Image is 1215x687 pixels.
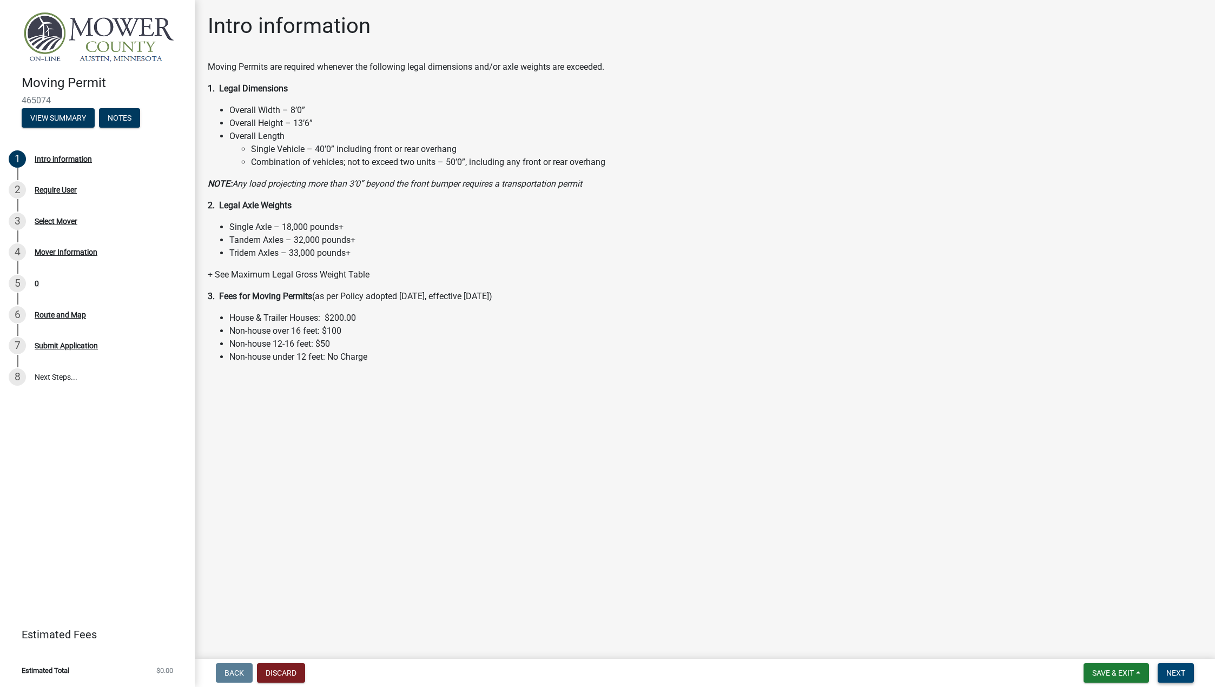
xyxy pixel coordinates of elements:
div: 2 [9,181,26,199]
wm-modal-confirm: Notes [99,114,140,123]
li: Combination of vehicles; not to exceed two units – 50’0”, including any front or rear overhang [251,156,1202,169]
h1: Intro information [208,13,371,39]
div: 8 [9,368,26,386]
strong: 3. Fees for Moving Permits [208,291,312,301]
strong: 1. Legal Dimensions [208,83,288,94]
div: Mover Information [35,248,97,256]
button: Notes [99,108,140,128]
div: 0 [35,280,39,287]
strong: NOTE: [208,179,232,189]
li: Single Axle – 18,000 pounds+ [229,221,1202,234]
div: 4 [9,243,26,261]
li: Non-house under 12 feet: No Charge [229,351,1202,364]
li: Overall Width – 8’0” [229,104,1202,117]
a: Estimated Fees [9,624,177,645]
div: 3 [9,213,26,230]
button: View Summary [22,108,95,128]
p: Moving Permits are required whenever the following legal dimensions and/or axle weights are excee... [208,61,1202,74]
li: Tandem Axles – 32,000 pounds+ [229,234,1202,247]
span: $0.00 [156,667,173,674]
button: Back [216,663,253,683]
li: Non-house over 16 feet: $100 [229,325,1202,338]
div: Route and Map [35,311,86,319]
wm-modal-confirm: Summary [22,114,95,123]
div: Intro information [35,155,92,163]
button: Next [1158,663,1194,683]
img: Mower County, Minnesota [22,11,177,64]
div: 1 [9,150,26,168]
i: Any load projecting more than 3’0” beyond the front bumper requires a transportation permit [208,179,582,189]
strong: 2. Legal Axle Weights [208,200,292,210]
p: + See Maximum Legal Gross Weight Table [208,268,1202,281]
span: Next [1166,669,1185,677]
button: Discard [257,663,305,683]
li: House & Trailer Houses: $200.00 [229,312,1202,325]
div: 6 [9,306,26,323]
span: Save & Exit [1092,669,1134,677]
div: Select Mover [35,217,77,225]
p: (as per Policy adopted [DATE], effective [DATE]) [208,290,1202,303]
div: 7 [9,337,26,354]
li: Tridem Axles – 33,000 pounds+ [229,247,1202,260]
li: Single Vehicle – 40’0” including front or rear overhang [251,143,1202,156]
h4: Moving Permit [22,75,186,91]
button: Save & Exit [1084,663,1149,683]
div: Submit Application [35,342,98,349]
li: Overall Height – 13’6” [229,117,1202,130]
span: Back [224,669,244,677]
li: Overall Length [229,130,1202,169]
li: Non-house 12-16 feet: $50 [229,338,1202,351]
span: Estimated Total [22,667,69,674]
span: 465074 [22,95,173,105]
div: Require User [35,186,77,194]
div: 5 [9,275,26,292]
